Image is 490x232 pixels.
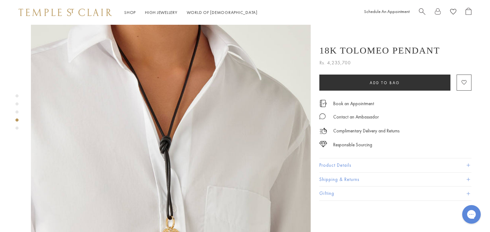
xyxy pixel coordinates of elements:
a: ShopShop [124,10,136,15]
a: Book an Appointment [333,100,374,107]
div: Contact an Ambassador [333,113,379,121]
img: MessageIcon-01_2.svg [319,113,326,119]
a: Search [419,8,425,17]
p: Complimentary Delivery and Returns [333,127,399,135]
nav: Main navigation [124,9,258,16]
img: icon_sourcing.svg [319,141,327,147]
button: Product Details [319,158,471,172]
h1: 18K Tolomeo Pendant [319,45,440,56]
span: Add to bag [370,80,400,85]
a: Schedule An Appointment [364,9,410,14]
a: View Wishlist [450,8,456,17]
img: icon_delivery.svg [319,127,327,135]
iframe: Gorgias live chat messenger [459,203,484,226]
a: High JewelleryHigh Jewellery [145,10,177,15]
span: Rs. 4,235,700 [319,59,351,67]
button: Gifting [319,187,471,200]
div: Product gallery navigation [15,93,19,135]
img: Temple St. Clair [19,9,112,16]
div: Responsible Sourcing [333,141,372,149]
img: icon_appointment.svg [319,100,327,107]
button: Add to bag [319,75,450,91]
a: Open Shopping Bag [466,8,471,17]
button: Shipping & Returns [319,173,471,187]
a: World of [DEMOGRAPHIC_DATA]World of [DEMOGRAPHIC_DATA] [187,10,258,15]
